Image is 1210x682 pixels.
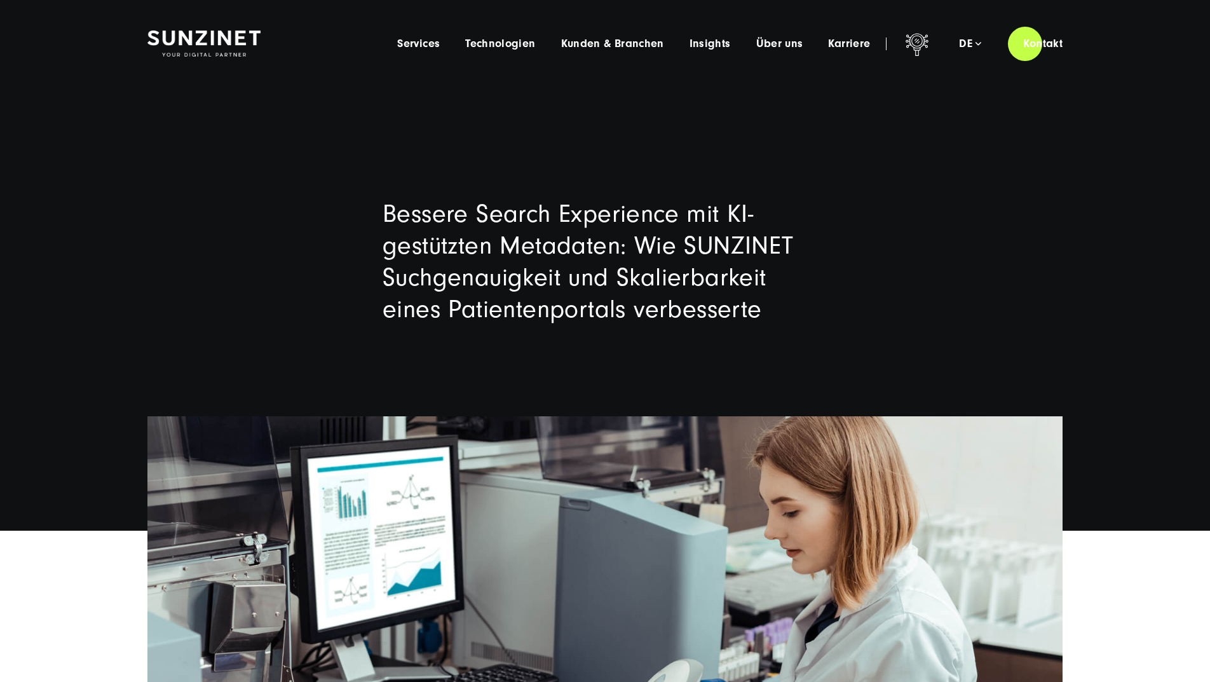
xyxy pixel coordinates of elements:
a: Kontakt [1008,25,1078,62]
a: Karriere [828,38,870,50]
h1: Bessere Search Experience mit KI-gestützten Metadaten: Wie SUNZINET Suchgenauigkeit und Skalierba... [383,198,827,325]
div: de [959,38,981,50]
a: Services [397,38,440,50]
a: Kunden & Branchen [561,38,664,50]
a: Über uns [756,38,803,50]
a: Insights [690,38,731,50]
img: SUNZINET Full Service Digital Agentur [147,31,261,57]
a: Technologien [465,38,535,50]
